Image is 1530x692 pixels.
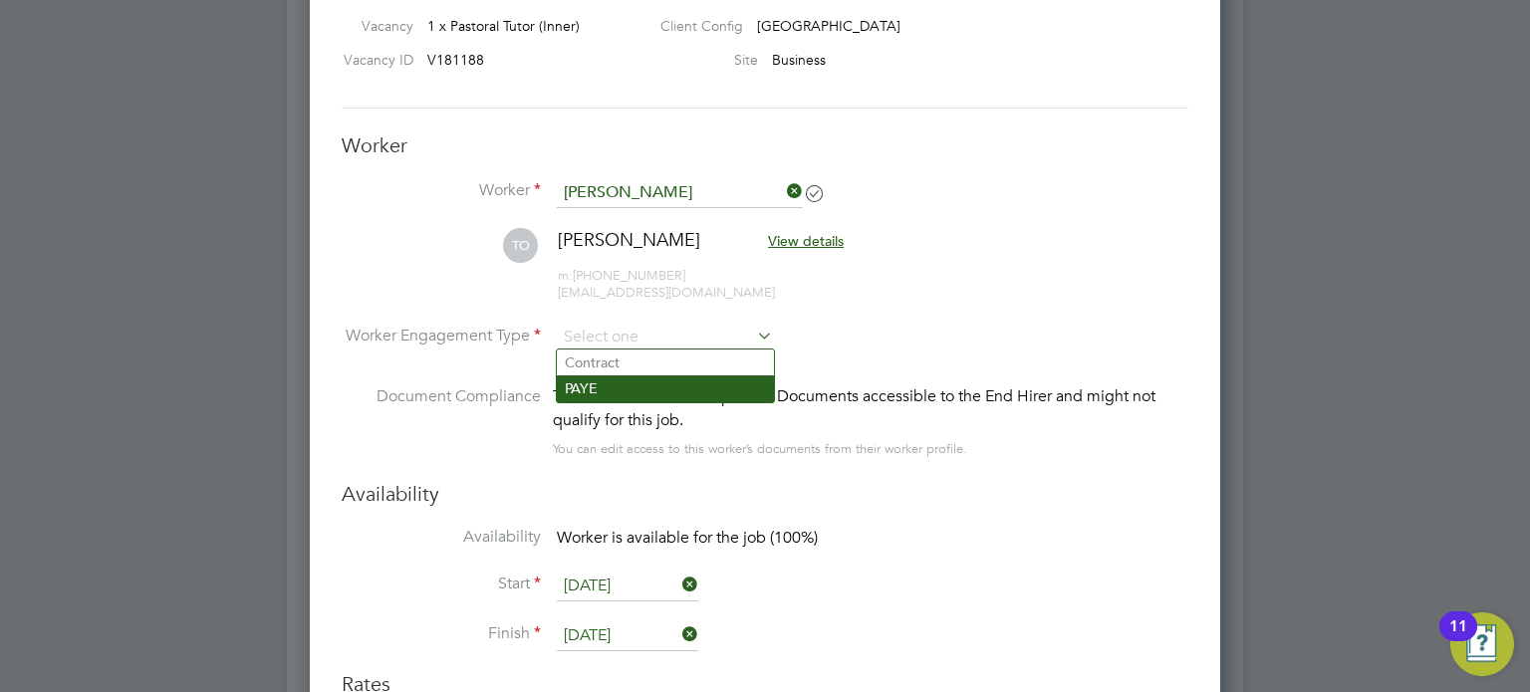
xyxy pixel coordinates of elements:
span: [GEOGRAPHIC_DATA] [757,17,900,35]
li: Contract [557,349,774,375]
input: Search for... [557,178,803,208]
label: Availability [342,527,541,548]
label: Site [644,51,758,69]
span: 1 x Pastoral Tutor (Inner) [427,17,580,35]
span: m: [558,267,573,284]
label: Start [342,574,541,594]
label: Client Config [644,17,743,35]
span: Business [772,51,826,69]
div: This worker has no Compliance Documents accessible to the End Hirer and might not qualify for thi... [553,384,1188,432]
input: Select one [557,572,698,601]
label: Worker Engagement Type [342,326,541,346]
span: [EMAIL_ADDRESS][DOMAIN_NAME] [558,284,775,301]
div: You can edit access to this worker’s documents from their worker profile. [553,437,967,461]
span: [PHONE_NUMBER] [558,267,685,284]
h3: Worker [342,132,1188,158]
span: View details [768,232,844,250]
div: 11 [1449,626,1467,652]
span: Worker is available for the job (100%) [557,528,818,548]
button: Open Resource Center, 11 new notifications [1450,612,1514,676]
label: Worker [342,180,541,201]
label: Finish [342,623,541,644]
span: TO [503,228,538,263]
h3: Availability [342,481,1188,507]
label: Vacancy [334,17,413,35]
span: [PERSON_NAME] [558,228,700,251]
input: Select one [557,621,698,651]
label: Document Compliance [342,384,541,457]
span: V181188 [427,51,484,69]
input: Select one [557,323,773,352]
li: PAYE [557,375,774,401]
label: Vacancy ID [334,51,413,69]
